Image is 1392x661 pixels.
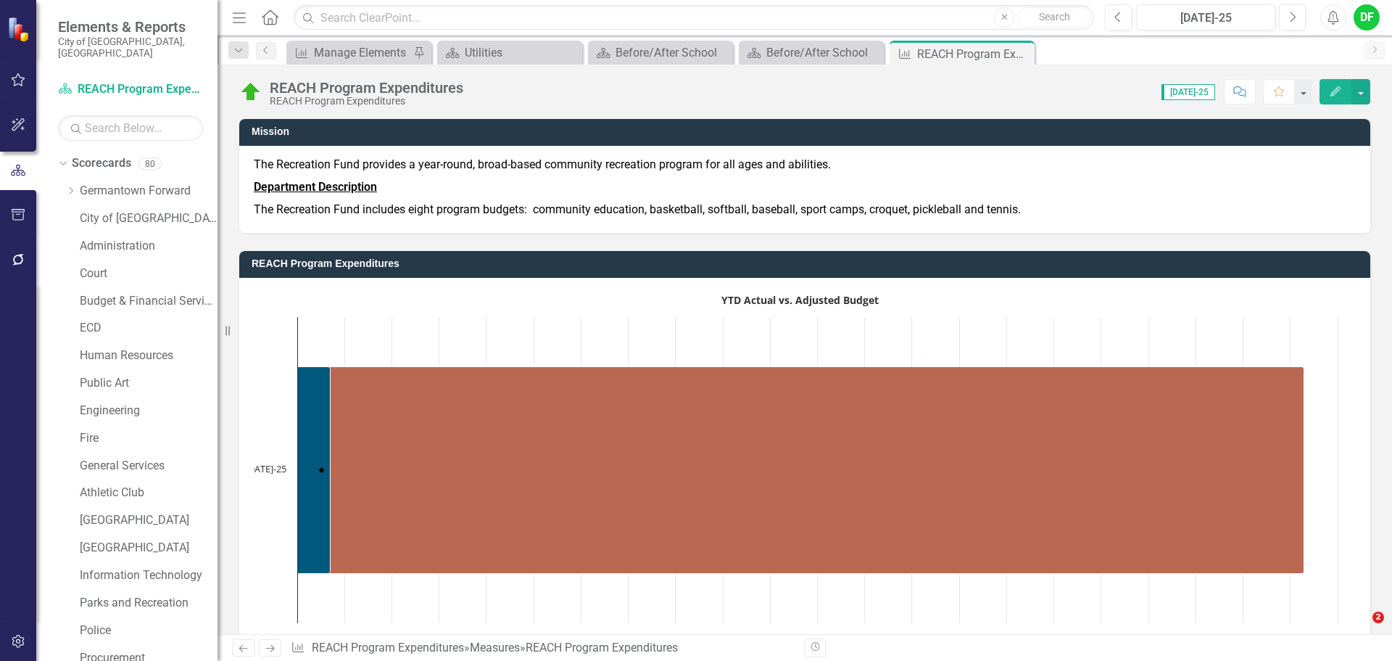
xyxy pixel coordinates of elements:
text: [DATE]-25 [245,462,286,475]
div: » » [291,640,794,657]
g: Previous YTD Actual, series 1 of 3. Line with 1 data point. [319,467,325,473]
a: Athletic Club [80,485,217,501]
div: Manage Elements [314,44,410,62]
a: Parks and Recreation [80,595,217,612]
a: Before/After School [742,44,880,62]
input: Search ClearPoint... [294,5,1094,30]
a: Court [80,266,217,282]
a: Human Resources [80,348,217,364]
a: Measures [470,641,520,654]
div: REACH Program Expenditures [917,45,1031,63]
a: ECD [80,320,217,337]
a: Police [80,623,217,639]
img: ClearPoint Strategy [7,17,33,42]
a: General Services [80,458,217,475]
path: Jul-25, 17,279. YTD Actual. [298,367,331,574]
a: Germantown Forward [80,183,217,200]
a: [GEOGRAPHIC_DATA] [80,512,217,529]
a: Information Technology [80,567,217,584]
div: REACH Program Expenditures [270,80,463,96]
h3: Mission [252,126,1363,137]
a: REACH Program Expenditures [58,81,203,98]
span: [DATE]-25 [1161,84,1215,100]
a: Budget & Financial Services [80,293,217,310]
div: REACH Program Expenditures [526,641,678,654]
g: Adjusted Budget, series 3 of 3. Bar series with 1 bar. [298,367,1304,574]
span: The Recreation Fund provides a year-round, broad-based community recreation program for all ages ... [254,157,831,171]
span: Elements & Reports [58,18,203,36]
strong: Department Description [254,180,377,194]
h3: REACH Program Expenditures [252,258,1363,269]
div: 80 [138,157,162,170]
a: [GEOGRAPHIC_DATA] [80,540,217,557]
div: Before/After School [616,44,729,62]
text: YTD Actual vs. Adjusted Budget [721,293,879,307]
a: City of [GEOGRAPHIC_DATA] [80,210,217,227]
a: Utilities [441,44,579,62]
g: YTD Actual, series 2 of 3. Bar series with 1 bar. [298,367,331,574]
a: Scorecards [72,155,131,172]
a: Before/After School [592,44,729,62]
button: Search [1018,7,1090,28]
span: 2 [1372,612,1384,623]
a: Administration [80,238,217,255]
a: REACH Program Expenditures [312,641,464,654]
iframe: Intercom live chat [1343,612,1377,646]
path: Jul-25, 532,318. Adjusted Budget. [298,367,1304,574]
div: Before/After School [766,44,880,62]
button: [DATE]-25 [1136,4,1275,30]
a: Public Art [80,375,217,392]
img: On Target [239,81,262,104]
path: Jul-25, 12,807. Previous YTD Actual. [319,467,325,473]
a: Manage Elements [290,44,410,62]
span: Search [1039,11,1070,22]
a: Fire [80,430,217,447]
div: [DATE]-25 [1141,9,1270,27]
button: DF [1354,4,1380,30]
input: Search Below... [58,115,203,141]
div: Utilities [465,44,579,62]
a: Engineering [80,403,217,419]
div: REACH Program Expenditures [270,96,463,107]
small: City of [GEOGRAPHIC_DATA], [GEOGRAPHIC_DATA] [58,36,203,59]
span: The Recreation Fund includes eight program budgets: community education, basketball, softball, ba... [254,202,1021,216]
